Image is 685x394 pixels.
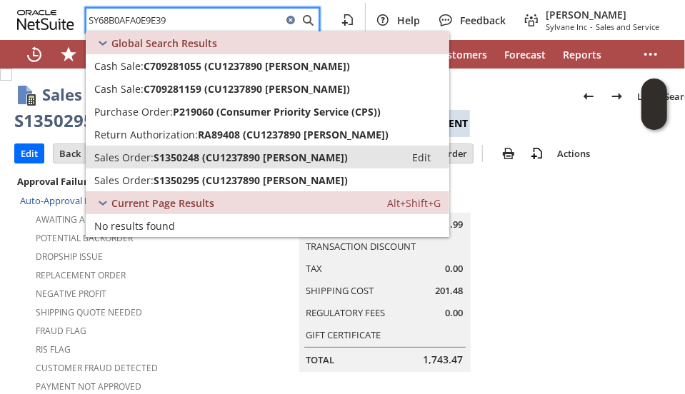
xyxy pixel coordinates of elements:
[504,48,546,61] span: Forecast
[86,11,282,29] input: Search
[94,82,144,96] span: Cash Sale:
[111,36,217,50] span: Global Search Results
[634,40,668,69] div: More menus
[590,21,593,32] span: -
[426,40,496,69] a: Customers
[36,232,133,244] a: Potential Backorder
[144,59,350,73] span: C709281055 (CU1237890 [PERSON_NAME])
[500,145,517,162] img: print.svg
[36,325,86,337] a: Fraud Flag
[641,105,667,131] span: Oracle Guided Learning Widget. To move around, please hold and drag
[94,219,175,233] span: No results found
[36,251,103,263] a: Dropship Issue
[446,262,464,276] span: 0.00
[36,343,71,355] a: RIS flag
[434,48,487,61] span: Customers
[36,288,106,300] a: Negative Profit
[460,14,506,27] span: Feedback
[17,10,74,30] svg: logo
[86,77,449,100] a: Cash Sale:C709281159 (CU1237890 [PERSON_NAME])Edit:
[306,328,381,341] a: Gift Certificate
[111,196,214,210] span: Current Page Results
[424,353,464,367] span: 1,743.47
[36,213,148,226] a: Awaiting Auto-Approval
[17,40,51,69] a: Recent Records
[496,40,554,69] a: Forecast
[94,128,198,141] span: Return Authorization:
[198,128,389,141] span: RA89408 (CU1237890 [PERSON_NAME])
[36,362,158,374] a: Customer Fraud Detected
[86,123,449,146] a: Return Authorization:RA89408 (CU1237890 [PERSON_NAME])Edit:
[86,146,449,168] a: Sales Order:S1350248 (CU1237890 [PERSON_NAME])Edit:
[631,85,659,108] a: List
[36,306,142,318] a: Shipping Quote Needed
[396,148,446,166] a: Edit:
[387,196,441,210] span: Alt+Shift+G
[306,284,374,297] a: Shipping Cost
[154,151,348,164] span: S1350248 (CU1237890 [PERSON_NAME])
[641,79,667,130] iframe: Click here to launch Oracle Guided Learning Help Panel
[551,147,596,160] a: Actions
[54,144,86,163] input: Back
[86,100,449,123] a: Purchase Order:P219060 (Consumer Priority Service (CPS))Edit:
[397,14,420,27] span: Help
[554,40,610,69] a: Reports
[94,173,154,187] span: Sales Order:
[154,173,348,187] span: S1350295 (CU1237890 [PERSON_NAME])
[306,240,416,253] a: Transaction Discount
[51,40,86,69] div: Shortcuts
[42,83,133,106] h1: Sales Order
[596,21,659,32] span: Sales and Service
[14,172,192,191] div: Approval Failure Reasons
[173,105,381,118] span: P219060 (Consumer Priority Service (CPS))
[563,48,601,61] span: Reports
[529,145,546,162] img: add-record.svg
[609,88,626,105] img: Next
[546,8,659,21] span: [PERSON_NAME]
[36,380,141,393] a: Payment not approved
[446,306,464,320] span: 0.00
[15,144,44,163] input: Edit
[86,214,449,237] a: No results found
[14,109,94,132] div: S1350295
[144,82,350,96] span: C709281159 (CU1237890 [PERSON_NAME])
[580,88,597,105] img: Previous
[20,194,156,207] a: Auto-Approval Flag Descriptions
[60,46,77,63] svg: Shortcuts
[94,105,173,118] span: Purchase Order:
[306,306,386,319] a: Regulatory Fees
[86,54,449,77] a: Cash Sale:C709281055 (CU1237890 [PERSON_NAME])Edit:
[299,11,316,29] svg: Search
[94,59,144,73] span: Cash Sale:
[306,353,335,366] a: Total
[306,262,323,275] a: Tax
[26,46,43,63] svg: Recent Records
[436,284,464,298] span: 201.48
[94,151,154,164] span: Sales Order:
[86,168,449,191] a: Sales Order:S1350295 (CU1237890 [PERSON_NAME])Edit:
[36,269,126,281] a: Replacement Order
[546,21,587,32] span: Sylvane Inc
